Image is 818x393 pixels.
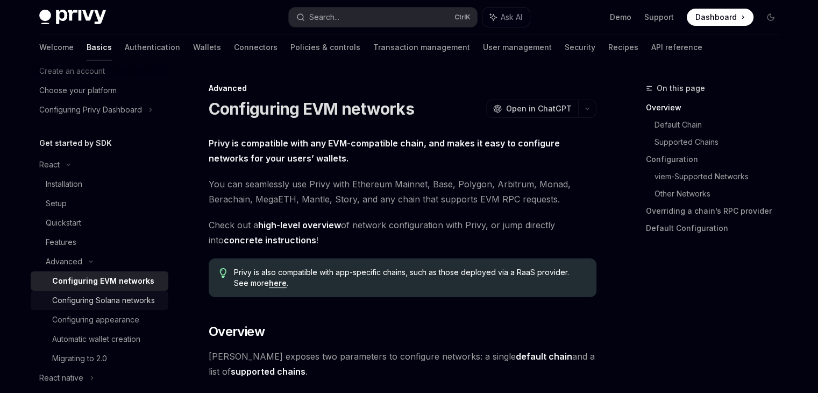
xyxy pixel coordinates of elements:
span: On this page [657,82,705,95]
a: high-level overview [258,220,341,231]
button: Toggle dark mode [762,9,779,26]
span: Privy is also compatible with app-specific chains, such as those deployed via a RaaS provider. Se... [234,267,585,289]
a: Supported Chains [655,134,788,151]
a: Configuring Solana networks [31,291,168,310]
a: Overriding a chain’s RPC provider [646,202,788,220]
a: Automatic wallet creation [31,329,168,349]
a: Authentication [125,34,180,60]
a: Connectors [234,34,278,60]
h5: Get started by SDK [39,137,112,150]
a: Security [565,34,595,60]
a: viem-Supported Networks [655,168,788,185]
div: Installation [46,178,82,191]
a: Default Chain [655,116,788,134]
span: Overview [209,323,265,340]
a: Configuration [646,151,788,168]
a: here [269,278,287,288]
a: API reference [651,34,702,60]
span: You can seamlessly use Privy with Ethereum Mainnet, Base, Polygon, Arbitrum, Monad, Berachain, Me... [209,177,596,207]
div: Advanced [209,83,596,94]
svg: Tip [219,268,227,278]
a: Installation [31,174,168,194]
a: Choose your platform [31,81,168,100]
div: Quickstart [46,216,81,229]
div: Configuring appearance [52,313,139,326]
div: Configuring Solana networks [52,294,155,307]
button: Ask AI [482,8,530,27]
a: Transaction management [373,34,470,60]
a: Overview [646,99,788,116]
a: default chain [516,351,572,362]
div: Automatic wallet creation [52,333,140,346]
a: Other Networks [655,185,788,202]
strong: Privy is compatible with any EVM-compatible chain, and makes it easy to configure networks for yo... [209,138,560,164]
div: Configuring EVM networks [52,275,154,287]
a: User management [483,34,552,60]
strong: supported chains [231,366,305,377]
strong: default chain [516,351,572,362]
div: Choose your platform [39,84,117,97]
a: Welcome [39,34,74,60]
a: Default Configuration [646,220,788,237]
a: Configuring EVM networks [31,271,168,291]
a: concrete instructions [224,235,316,246]
div: Advanced [46,255,82,268]
a: Dashboard [687,9,753,26]
a: Configuring appearance [31,310,168,329]
span: Open in ChatGPT [506,103,572,114]
img: dark logo [39,10,106,25]
a: Setup [31,194,168,213]
a: Demo [610,12,631,23]
div: React [39,158,60,171]
a: Migrating to 2.0 [31,349,168,368]
a: supported chains [231,366,305,377]
div: Setup [46,197,67,210]
a: Features [31,233,168,252]
div: Configuring Privy Dashboard [39,103,142,116]
a: Quickstart [31,213,168,233]
div: Features [46,236,76,249]
span: [PERSON_NAME] exposes two parameters to configure networks: a single and a list of . [209,349,596,379]
a: Wallets [193,34,221,60]
span: Dashboard [695,12,737,23]
button: Search...CtrlK [289,8,477,27]
span: Check out a of network configuration with Privy, or jump directly into ! [209,217,596,248]
span: Ctrl K [454,13,471,22]
a: Recipes [608,34,638,60]
div: Search... [309,11,339,24]
a: Support [644,12,674,23]
span: Ask AI [501,12,522,23]
a: Basics [87,34,112,60]
div: React native [39,371,83,384]
button: Open in ChatGPT [486,100,578,118]
h1: Configuring EVM networks [209,99,414,118]
a: Policies & controls [290,34,360,60]
div: Migrating to 2.0 [52,352,107,365]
